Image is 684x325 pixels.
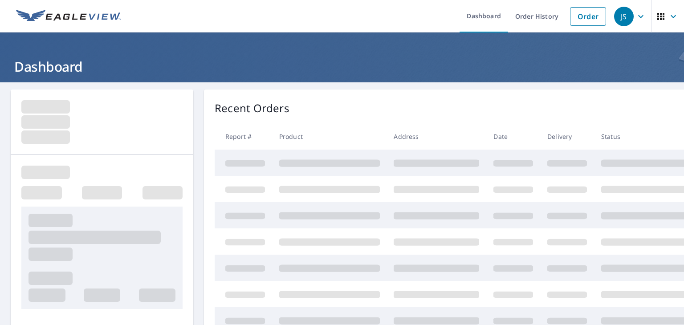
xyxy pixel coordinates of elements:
a: Order [570,7,606,26]
h1: Dashboard [11,57,673,76]
th: Report # [215,123,272,150]
p: Recent Orders [215,100,289,116]
th: Address [387,123,486,150]
img: EV Logo [16,10,121,23]
th: Delivery [540,123,594,150]
th: Product [272,123,387,150]
th: Date [486,123,540,150]
div: JS [614,7,634,26]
